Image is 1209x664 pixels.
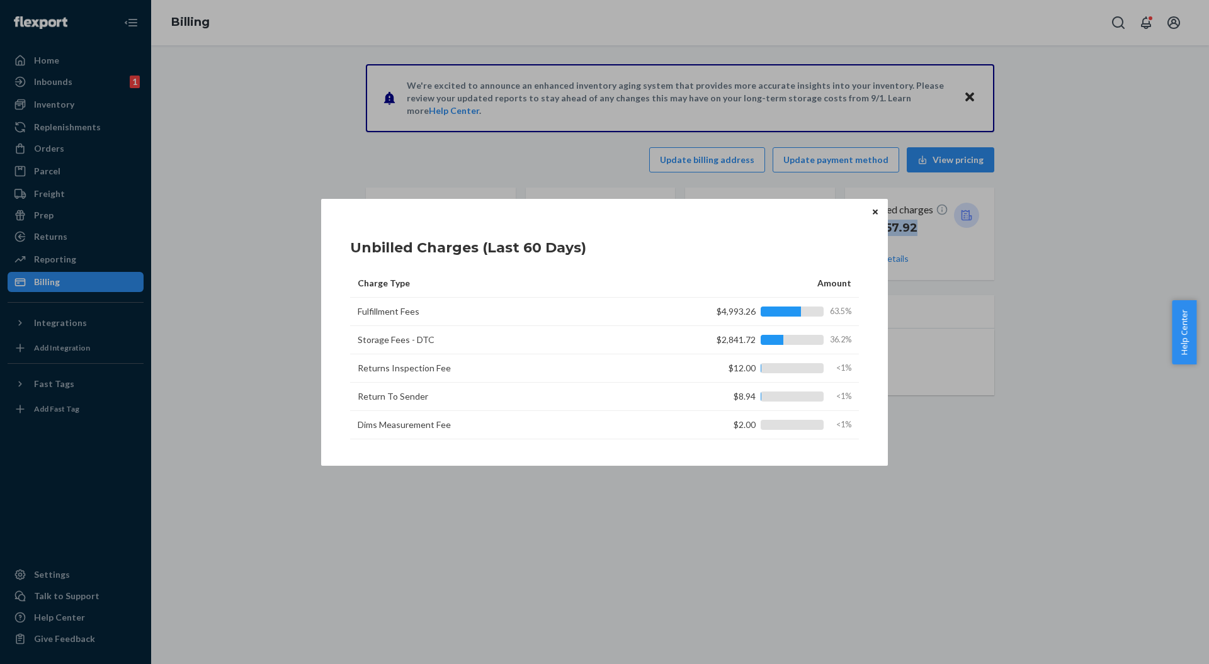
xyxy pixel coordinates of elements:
td: Fulfillment Fees [350,298,665,326]
div: $12.00 [685,362,851,374]
button: Close [869,205,882,219]
span: 63.5% [829,306,851,317]
span: <1% [829,391,851,402]
td: Storage Fees - DTC [350,326,665,354]
div: $8.94 [685,390,851,403]
div: $2.00 [685,419,851,431]
span: <1% [829,363,851,374]
th: Amount [665,269,859,298]
td: Dims Measurement Fee [350,411,665,439]
td: Returns Inspection Fee [350,354,665,383]
td: Return To Sender [350,383,665,411]
div: $4,993.26 [685,305,851,318]
th: Charge Type [350,269,665,298]
span: 36.2% [829,334,851,346]
span: <1% [829,419,851,430]
h1: Unbilled Charges (Last 60 Days) [350,238,586,258]
div: $2,841.72 [685,334,851,346]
